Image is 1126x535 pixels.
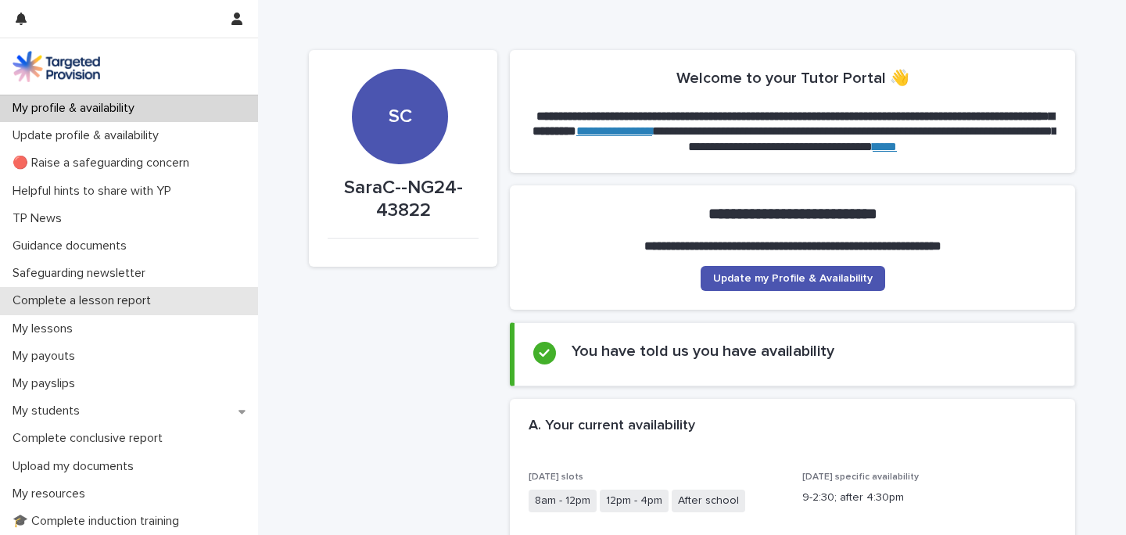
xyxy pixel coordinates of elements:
[672,490,745,512] span: After school
[572,342,834,361] h2: You have told us you have availability
[6,156,202,171] p: 🔴 Raise a safeguarding concern
[6,376,88,391] p: My payslips
[6,349,88,364] p: My payouts
[13,51,100,82] img: M5nRWzHhSzIhMunXDL62
[802,472,919,482] span: [DATE] specific availability
[6,128,171,143] p: Update profile & availability
[328,177,479,222] p: SaraC--NG24-43822
[6,321,85,336] p: My lessons
[6,293,163,308] p: Complete a lesson report
[701,266,885,291] a: Update my Profile & Availability
[6,459,146,474] p: Upload my documents
[6,239,139,253] p: Guidance documents
[6,404,92,418] p: My students
[6,266,158,281] p: Safeguarding newsletter
[529,490,597,512] span: 8am - 12pm
[6,211,74,226] p: TP News
[6,487,98,501] p: My resources
[600,490,669,512] span: 12pm - 4pm
[529,418,695,435] h2: A. Your current availability
[6,431,175,446] p: Complete conclusive report
[529,472,583,482] span: [DATE] slots
[713,273,873,284] span: Update my Profile & Availability
[802,490,1057,506] p: 9-2:30; after 4:30pm
[352,10,447,128] div: SC
[6,514,192,529] p: 🎓 Complete induction training
[6,101,147,116] p: My profile & availability
[676,69,909,88] h2: Welcome to your Tutor Portal 👋
[6,184,184,199] p: Helpful hints to share with YP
